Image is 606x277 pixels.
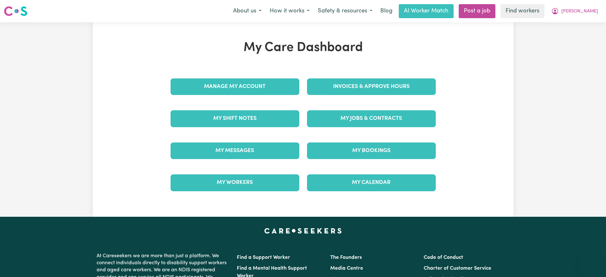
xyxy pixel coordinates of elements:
[547,4,602,18] button: My Account
[4,5,27,17] img: Careseekers logo
[330,255,362,260] a: The Founders
[4,4,27,18] a: Careseekers logo
[237,255,290,260] a: Find a Support Worker
[424,266,491,271] a: Charter of Customer Service
[307,110,436,127] a: My Jobs & Contracts
[500,4,544,18] a: Find workers
[580,251,601,272] iframe: Button to launch messaging window
[167,40,440,55] h1: My Care Dashboard
[307,142,436,159] a: My Bookings
[171,174,299,191] a: My Workers
[171,110,299,127] a: My Shift Notes
[171,78,299,95] a: Manage My Account
[459,4,495,18] a: Post a job
[307,78,436,95] a: Invoices & Approve Hours
[264,228,342,233] a: Careseekers home page
[330,266,363,271] a: Media Centre
[424,255,463,260] a: Code of Conduct
[314,4,376,18] button: Safety & resources
[307,174,436,191] a: My Calendar
[376,4,396,18] a: Blog
[171,142,299,159] a: My Messages
[229,4,266,18] button: About us
[266,4,314,18] button: How it works
[399,4,454,18] a: AI Worker Match
[561,8,598,15] span: [PERSON_NAME]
